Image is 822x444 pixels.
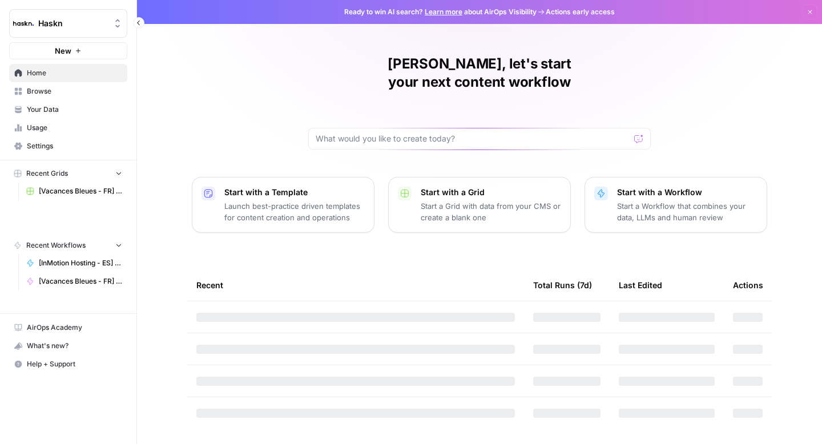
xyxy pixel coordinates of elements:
[421,200,561,223] p: Start a Grid with data from your CMS or create a blank one
[9,165,127,182] button: Recent Grids
[39,258,122,268] span: [InMotion Hosting - ES] - article de blog 2000 mots
[617,200,757,223] p: Start a Workflow that combines your data, LLMs and human review
[26,240,86,251] span: Recent Workflows
[9,64,127,82] a: Home
[192,177,374,233] button: Start with a TemplateLaunch best-practice driven templates for content creation and operations
[733,269,763,301] div: Actions
[9,119,127,137] a: Usage
[27,322,122,333] span: AirOps Academy
[617,187,757,198] p: Start with a Workflow
[27,68,122,78] span: Home
[26,168,68,179] span: Recent Grids
[21,254,127,272] a: [InMotion Hosting - ES] - article de blog 2000 mots
[533,269,592,301] div: Total Runs (7d)
[9,237,127,254] button: Recent Workflows
[316,133,630,144] input: What would you like to create today?
[39,276,122,286] span: [Vacances Bleues - FR] Pages refonte sites hôtels - [GEOGRAPHIC_DATA]
[27,86,122,96] span: Browse
[585,177,767,233] button: Start with a WorkflowStart a Workflow that combines your data, LLMs and human review
[27,141,122,151] span: Settings
[388,177,571,233] button: Start with a GridStart a Grid with data from your CMS or create a blank one
[9,42,127,59] button: New
[39,186,122,196] span: [Vacances Bleues - FR] Pages refonte sites hôtels - [GEOGRAPHIC_DATA]
[9,82,127,100] a: Browse
[9,137,127,155] a: Settings
[13,13,34,34] img: Haskn Logo
[308,55,651,91] h1: [PERSON_NAME], let's start your next content workflow
[38,18,107,29] span: Haskn
[425,7,462,16] a: Learn more
[9,337,127,355] button: What's new?
[196,269,515,301] div: Recent
[421,187,561,198] p: Start with a Grid
[344,7,537,17] span: Ready to win AI search? about AirOps Visibility
[9,100,127,119] a: Your Data
[224,200,365,223] p: Launch best-practice driven templates for content creation and operations
[55,45,71,56] span: New
[9,318,127,337] a: AirOps Academy
[619,269,662,301] div: Last Edited
[21,182,127,200] a: [Vacances Bleues - FR] Pages refonte sites hôtels - [GEOGRAPHIC_DATA]
[27,123,122,133] span: Usage
[546,7,615,17] span: Actions early access
[27,359,122,369] span: Help + Support
[21,272,127,290] a: [Vacances Bleues - FR] Pages refonte sites hôtels - [GEOGRAPHIC_DATA]
[27,104,122,115] span: Your Data
[9,355,127,373] button: Help + Support
[224,187,365,198] p: Start with a Template
[10,337,127,354] div: What's new?
[9,9,127,38] button: Workspace: Haskn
